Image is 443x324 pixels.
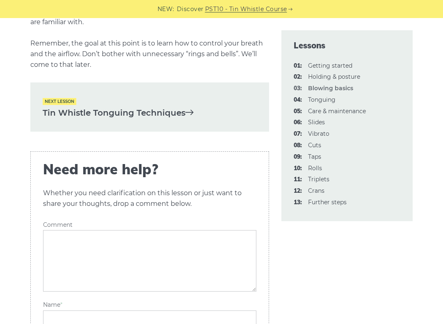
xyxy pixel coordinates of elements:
span: 03: [294,84,302,94]
a: 07:Vibrato [308,130,329,137]
span: 08: [294,141,302,151]
a: 10:Rolls [308,164,322,172]
p: Whether you need clarification on this lesson or just want to share your thoughts, drop a comment... [43,188,257,210]
strong: Blowing basics [308,84,353,92]
span: 09: [294,152,302,162]
a: 05:Care & maintenance [308,107,366,115]
a: 06:Slides [308,119,325,126]
span: 12: [294,186,302,196]
a: Tin Whistle Tonguing Techniques [43,107,257,120]
a: PST10 - Tin Whistle Course [205,5,287,14]
a: 09:Taps [308,153,321,160]
span: 01: [294,61,302,71]
span: 04: [294,95,302,105]
a: 11:Triplets [308,176,329,183]
span: Lessons [294,40,400,51]
span: 07: [294,129,302,139]
a: 01:Getting started [308,62,352,69]
span: 10: [294,164,302,173]
span: Discover [177,5,204,14]
span: 02: [294,72,302,82]
span: Need more help? [43,162,257,178]
a: 08:Cuts [308,141,321,149]
span: 11: [294,175,302,185]
a: 12:Crans [308,187,324,194]
a: 04:Tonguing [308,96,336,103]
a: 02:Holding & posture [308,73,360,80]
span: NEW: [158,5,174,14]
span: 06: [294,118,302,128]
span: 05: [294,107,302,116]
span: Next lesson [43,98,76,105]
a: 13:Further steps [308,199,347,206]
label: Name [43,302,257,309]
span: 13: [294,198,302,208]
label: Comment [43,222,257,229]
